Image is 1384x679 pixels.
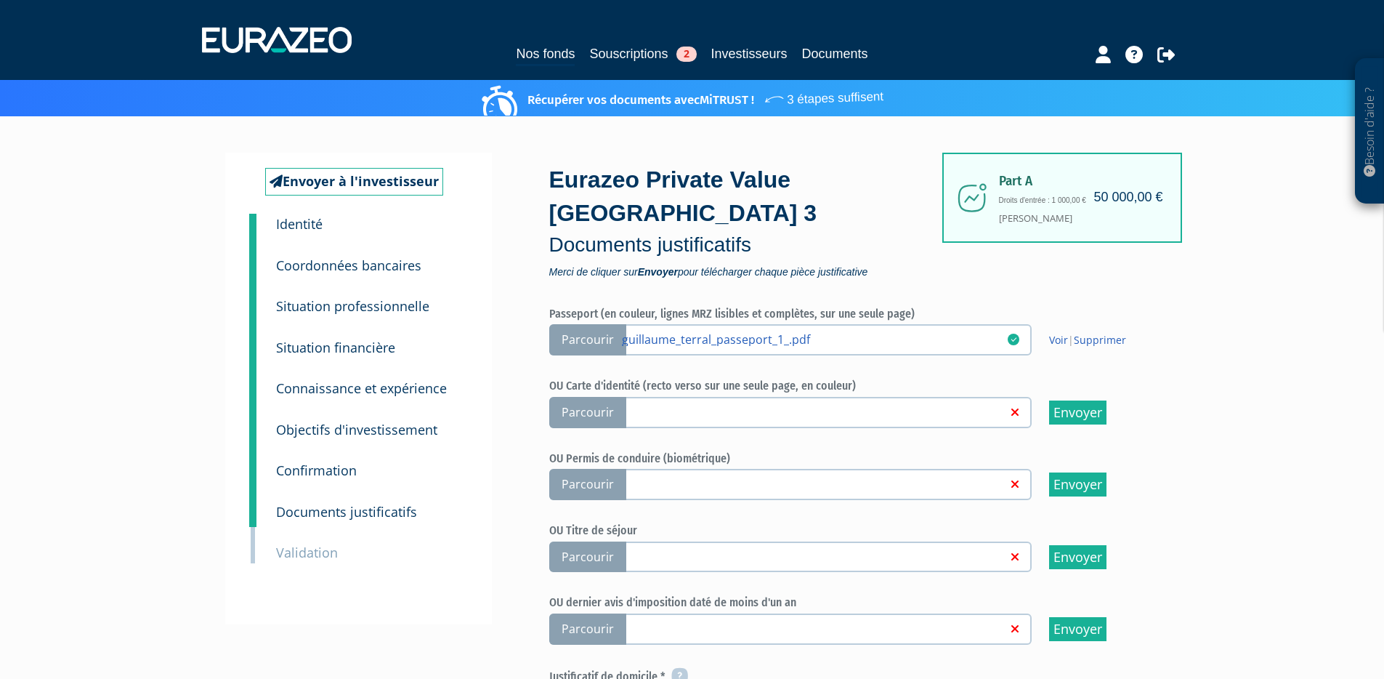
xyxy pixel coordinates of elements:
div: Eurazeo Private Value [GEOGRAPHIC_DATA] 3 [549,164,949,276]
a: Voir [1049,333,1068,347]
p: Récupérer vos documents avec [485,84,883,109]
a: Investisseurs [711,44,788,64]
span: Parcourir [549,397,626,428]
h6: OU Titre de séjour [549,524,1152,537]
a: guillaume_terral_passeport_1_.pdf [622,332,1008,346]
span: Parcourir [549,469,626,500]
small: Objectifs d'investissement [276,421,437,438]
small: Identité [276,215,323,233]
a: Envoyer à l'investisseur [265,168,443,196]
input: Envoyer [1049,401,1106,425]
span: | [1049,333,1126,347]
h6: OU Carte d'identité (recto verso sur une seule page, en couleur) [549,379,1152,393]
h6: Passeport (en couleur, lignes MRZ lisibles et complètes, sur une seule page) [549,308,1152,321]
input: Envoyer [1049,545,1106,569]
a: Souscriptions2 [589,44,696,64]
a: 7 [249,441,256,486]
a: Documents [802,44,868,64]
a: 8 [249,482,256,527]
a: Supprimer [1074,333,1126,347]
h6: OU dernier avis d'imposition daté de moins d'un an [549,596,1152,609]
span: Parcourir [549,324,626,355]
a: MiTRUST ! [700,92,754,108]
a: 3 [249,276,256,321]
span: Parcourir [549,614,626,645]
span: 3 étapes suffisent [763,80,883,110]
p: Documents justificatifs [549,230,949,260]
a: Nos fonds [516,44,575,66]
a: 4 [249,318,256,363]
small: Connaissance et expérience [276,379,447,397]
span: 2 [676,47,697,62]
span: Parcourir [549,542,626,573]
a: 1 [249,214,256,243]
img: 1732889491-logotype_eurazeo_blanc_rvb.png [202,27,352,53]
small: Situation professionnelle [276,297,429,315]
span: Merci de cliquer sur pour télécharger chaque pièce justificative [549,267,949,277]
small: Documents justificatifs [276,503,417,521]
a: 6 [249,400,256,445]
a: 5 [249,358,256,403]
a: 2 [249,236,256,281]
p: Besoin d'aide ? [1361,66,1378,197]
small: Situation financière [276,339,395,356]
i: 09/09/2025 16:22 [1008,334,1019,345]
small: Coordonnées bancaires [276,257,421,274]
small: Confirmation [276,462,357,479]
input: Envoyer [1049,617,1106,641]
h6: OU Permis de conduire (biométrique) [549,452,1152,465]
strong: Envoyer [638,266,678,278]
input: Envoyer [1049,473,1106,497]
small: Validation [276,544,338,561]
